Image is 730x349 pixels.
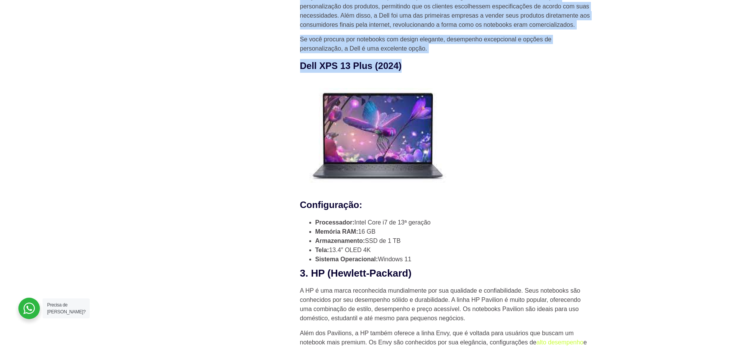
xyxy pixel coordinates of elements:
[300,35,591,53] p: Se você procura por notebooks com design elegante, desempenho excepcional e opções de personaliza...
[315,256,378,262] strong: Sistema Operacional:
[315,236,591,246] li: SSD de 1 TB
[300,286,591,323] p: A HP é uma marca reconhecida mundialmente por sua qualidade e confiabilidade. Seus notebooks são ...
[315,219,354,226] strong: Processador:
[300,267,591,280] h2: 3. HP (Hewlett-Packard)
[315,255,591,264] li: Windows 11
[315,227,591,236] li: 16 GB
[315,246,591,255] li: 13.4″ OLED 4K
[300,61,402,71] strong: Dell XPS 13 Plus (2024)
[315,228,358,235] strong: Memória RAM:
[536,339,584,346] a: alto desempenho
[315,238,365,244] strong: Armazenamento:
[315,247,329,253] strong: Tela:
[300,200,363,210] strong: Configuração:
[692,312,730,349] iframe: Chat Widget
[315,218,591,227] li: Intel Core i7 de 13ª geração
[47,302,85,315] span: Precisa de [PERSON_NAME]?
